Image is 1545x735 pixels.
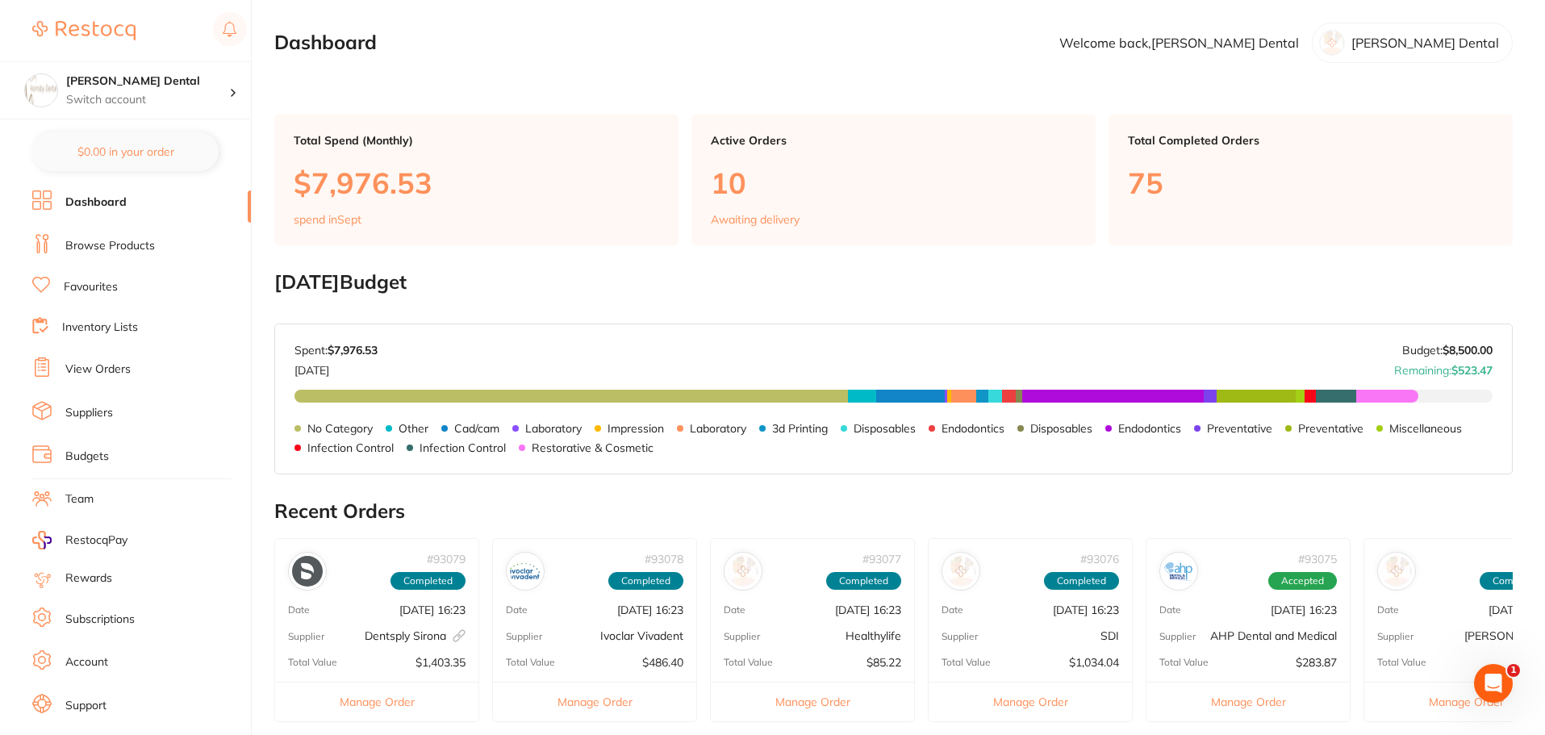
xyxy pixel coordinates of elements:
[294,344,378,357] p: Spent:
[65,361,131,378] a: View Orders
[1351,35,1499,50] p: [PERSON_NAME] Dental
[772,422,828,435] p: 3d Printing
[64,279,118,295] a: Favourites
[307,441,394,454] p: Infection Control
[1381,556,1412,587] img: Henry Schein Halas
[65,570,112,587] a: Rewards
[1163,556,1194,587] img: AHP Dental and Medical
[617,603,683,616] p: [DATE] 16:23
[510,556,541,587] img: Ivoclar Vivadent
[690,422,746,435] p: Laboratory
[1268,572,1337,590] span: Accepted
[274,115,679,245] a: Total Spend (Monthly)$7,976.53spend inSept
[292,556,323,587] img: Dentsply Sirona
[862,553,901,566] p: # 93077
[1030,422,1092,435] p: Disposables
[942,604,963,616] p: Date
[942,631,978,642] p: Supplier
[307,422,373,435] p: No Category
[600,629,683,642] p: Ivoclar Vivadent
[835,603,901,616] p: [DATE] 16:23
[645,553,683,566] p: # 93078
[711,166,1076,199] p: 10
[25,74,57,106] img: Hornsby Dental
[1044,572,1119,590] span: Completed
[1443,343,1493,357] strong: $8,500.00
[1394,357,1493,377] p: Remaining:
[532,441,653,454] p: Restorative & Cosmetic
[288,604,310,616] p: Date
[32,21,136,40] img: Restocq Logo
[711,682,914,721] button: Manage Order
[1109,115,1513,245] a: Total Completed Orders75
[365,629,466,642] p: Dentsply Sirona
[65,405,113,421] a: Suppliers
[1451,363,1493,378] strong: $523.47
[288,631,324,642] p: Supplier
[1298,422,1363,435] p: Preventative
[846,629,901,642] p: Healthylife
[274,500,1513,523] h2: Recent Orders
[1296,656,1337,669] p: $283.87
[1159,657,1209,668] p: Total Value
[1146,682,1350,721] button: Manage Order
[929,682,1132,721] button: Manage Order
[1507,664,1520,677] span: 1
[1128,134,1493,147] p: Total Completed Orders
[866,656,901,669] p: $85.22
[274,271,1513,294] h2: [DATE] Budget
[608,572,683,590] span: Completed
[826,572,901,590] span: Completed
[1069,656,1119,669] p: $1,034.04
[65,532,127,549] span: RestocqPay
[1059,35,1299,50] p: Welcome back, [PERSON_NAME] Dental
[691,115,1096,245] a: Active Orders10Awaiting delivery
[1271,603,1337,616] p: [DATE] 16:23
[65,491,94,507] a: Team
[65,194,127,211] a: Dashboard
[294,213,361,226] p: spend in Sept
[328,343,378,357] strong: $7,976.53
[724,631,760,642] p: Supplier
[506,631,542,642] p: Supplier
[854,422,916,435] p: Disposables
[1100,629,1119,642] p: SDI
[390,572,466,590] span: Completed
[1389,422,1462,435] p: Miscellaneous
[275,682,478,721] button: Manage Order
[415,656,466,669] p: $1,403.35
[32,132,219,171] button: $0.00 in your order
[294,166,659,199] p: $7,976.53
[506,657,555,668] p: Total Value
[288,657,337,668] p: Total Value
[294,134,659,147] p: Total Spend (Monthly)
[274,31,377,54] h2: Dashboard
[942,657,991,668] p: Total Value
[454,422,499,435] p: Cad/cam
[724,604,745,616] p: Date
[399,422,428,435] p: Other
[608,422,664,435] p: Impression
[1128,166,1493,199] p: 75
[1377,631,1413,642] p: Supplier
[506,604,528,616] p: Date
[946,556,976,587] img: SDI
[65,238,155,254] a: Browse Products
[1210,629,1337,642] p: AHP Dental and Medical
[65,654,108,670] a: Account
[728,556,758,587] img: Healthylife
[66,73,229,90] h4: Hornsby Dental
[642,656,683,669] p: $486.40
[32,531,127,549] a: RestocqPay
[1474,664,1513,703] iframe: Intercom live chat
[420,441,506,454] p: Infection Control
[711,213,800,226] p: Awaiting delivery
[1118,422,1181,435] p: Endodontics
[493,682,696,721] button: Manage Order
[1402,344,1493,357] p: Budget:
[724,657,773,668] p: Total Value
[1298,553,1337,566] p: # 93075
[1377,657,1426,668] p: Total Value
[525,422,582,435] p: Laboratory
[65,698,106,714] a: Support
